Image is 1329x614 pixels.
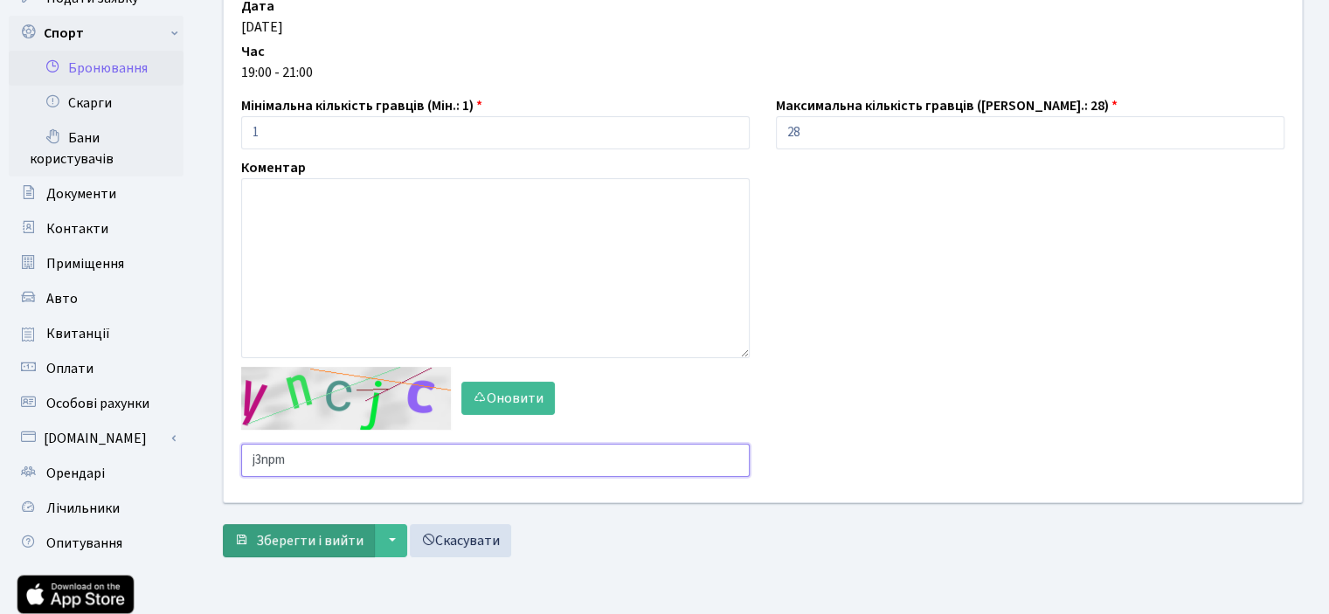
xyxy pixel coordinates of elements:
a: Бани користувачів [9,121,183,176]
span: Документи [46,184,116,204]
a: Приміщення [9,246,183,281]
span: Авто [46,289,78,308]
a: Орендарі [9,456,183,491]
span: Квитанції [46,324,110,343]
a: Скасувати [410,524,511,557]
label: Мінімальна кількість гравців (Мін.: 1) [241,95,482,116]
span: Лічильники [46,499,120,518]
div: 19:00 - 21:00 [241,62,1284,83]
a: Контакти [9,211,183,246]
input: Введіть текст із зображення [241,444,750,477]
span: Приміщення [46,254,124,273]
label: Максимальна кількість гравців ([PERSON_NAME].: 28) [776,95,1118,116]
button: Оновити [461,382,555,415]
label: Коментар [241,157,306,178]
a: [DOMAIN_NAME] [9,421,183,456]
span: Орендарі [46,464,105,483]
a: Скарги [9,86,183,121]
img: default [241,367,451,430]
a: Авто [9,281,183,316]
a: Лічильники [9,491,183,526]
a: Бронювання [9,51,183,86]
span: Опитування [46,534,122,553]
div: [DATE] [241,17,1284,38]
a: Оплати [9,351,183,386]
a: Квитанції [9,316,183,351]
a: Документи [9,176,183,211]
button: Зберегти і вийти [223,524,375,557]
span: Контакти [46,219,108,238]
span: Зберегти і вийти [256,531,363,550]
a: Особові рахунки [9,386,183,421]
a: Опитування [9,526,183,561]
span: Оплати [46,359,93,378]
label: Час [241,41,265,62]
span: Особові рахунки [46,394,149,413]
a: Спорт [9,16,183,51]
